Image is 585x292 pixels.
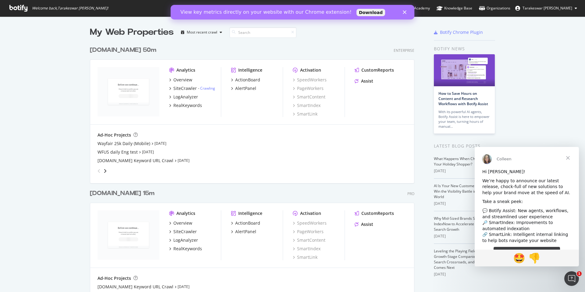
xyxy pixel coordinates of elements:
[235,85,256,91] div: AlertPanel
[90,26,174,38] div: My Web Properties
[398,5,430,11] div: Botify Academy
[97,141,150,147] div: Wayfair 25k Daily (Mobile)
[231,85,256,91] a: AlertPanel
[434,233,495,239] div: [DATE]
[434,216,492,232] a: Why Mid-Sized Brands Should Use IndexNow to Accelerate Organic Search Growth
[198,86,215,91] div: -
[169,229,197,235] a: SiteCrawler
[176,67,195,73] div: Analytics
[293,246,321,252] a: SmartIndex
[169,102,202,109] a: RealKeywords
[475,147,579,266] iframe: Intercom live chat message
[577,271,582,276] span: 1
[90,46,156,55] div: [DOMAIN_NAME] 50m
[95,166,103,176] div: angle-left
[173,77,192,83] div: Overview
[361,67,394,73] div: CustomReports
[523,5,572,11] span: Tarakeswar Nallamothu
[361,221,373,227] div: Assist
[97,149,138,155] a: WFUS daily Eng test
[293,254,317,260] a: SmartLink
[293,220,327,226] a: SpeedWorkers
[238,67,262,73] div: Intelligence
[434,54,495,86] img: How to Save Hours on Content and Research Workflows with Botify Assist
[361,210,394,216] div: CustomReports
[434,183,495,199] a: AI Is Your New Customer: How to Win the Visibility Battle in a ChatGPT World
[97,132,131,138] div: Ad-Hoc Projects
[231,220,260,226] a: ActionBoard
[434,29,483,35] a: Botify Chrome Plugin
[231,229,256,235] a: AlertPanel
[169,246,202,252] a: RealKeywords
[238,210,262,216] div: Intelligence
[176,210,195,216] div: Analytics
[173,102,202,109] div: RealKeywords
[434,143,495,149] div: Latest Blog Posts
[434,45,495,52] div: Botify news
[187,30,217,34] div: Most recent crawl
[32,6,108,11] span: Welcome back, Tarakeswar [PERSON_NAME] !
[103,168,107,174] div: angle-right
[97,158,173,164] a: [DOMAIN_NAME] Keyword URL Crawl
[434,156,489,167] a: What Happens When ChatGPT Is Your Holiday Shopper?
[200,86,215,91] a: Crawling
[293,77,327,83] a: SpeedWorkers
[300,67,321,73] div: Activation
[97,67,159,116] img: www.wayfair.com
[90,189,154,198] div: [DOMAIN_NAME] 15m
[434,272,495,277] div: [DATE]
[97,210,159,260] img: www.wayfair.co.uk
[173,94,198,100] div: LogAnalyzer
[173,237,198,243] div: LogAnalyzer
[293,85,324,91] a: PageWorkers
[361,78,373,84] div: Assist
[173,85,197,91] div: SiteCrawler
[293,102,321,109] a: SmartIndex
[355,67,394,73] a: CustomReports
[293,229,324,235] a: PageWorkers
[179,27,225,37] button: Most recent crawl
[440,29,483,35] div: Botify Chrome Plugin
[90,46,159,55] a: [DOMAIN_NAME] 50m
[235,229,256,235] div: AlertPanel
[394,48,414,53] div: Enterprise
[293,237,325,243] div: SmartContent
[178,284,190,289] a: [DATE]
[407,191,414,196] div: Pro
[434,248,492,270] a: Leveling the Playing Field: Why Growth-Stage Companies Are at a Search Crossroads, and What Comes...
[97,284,173,290] a: [DOMAIN_NAME] Keyword URL Crawl
[97,275,131,281] div: Ad-Hoc Projects
[169,77,192,83] a: Overview
[438,91,488,106] a: How to Save Hours on Content and Research Workflows with Botify Assist
[438,109,490,129] div: With its powerful AI agents, Botify Assist is here to empower your team, turning hours of manual…
[355,78,373,84] a: Assist
[171,5,414,20] iframe: Intercom live chat banner
[293,111,317,117] a: SmartLink
[564,271,579,286] iframe: Intercom live chat
[355,221,373,227] a: Assist
[434,201,495,206] div: [DATE]
[300,210,321,216] div: Activation
[235,220,260,226] div: ActionBoard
